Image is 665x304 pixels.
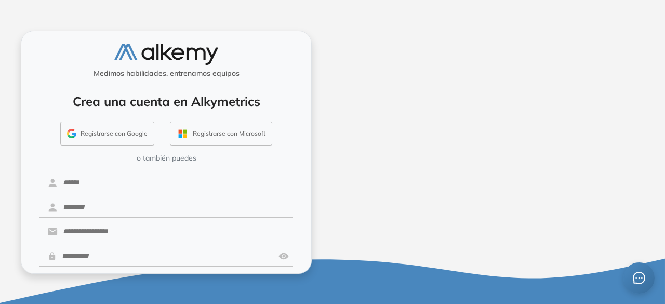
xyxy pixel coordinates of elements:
span: message [633,272,645,284]
img: OUTLOOK_ICON [177,128,189,140]
img: GMAIL_ICON [67,129,76,138]
span: o también puedes [137,153,196,164]
img: logo-alkemy [114,44,218,65]
button: Términos y condiciones [156,271,223,280]
button: Registrarse con Microsoft [170,122,272,146]
button: Registrarse con Google [60,122,154,146]
span: [PERSON_NAME] la cuenta aceptas los [44,271,223,280]
h4: Crea una cuenta en Alkymetrics [35,94,298,109]
h5: Medimos habilidades, entrenamos equipos [25,69,307,78]
img: asd [278,246,289,266]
